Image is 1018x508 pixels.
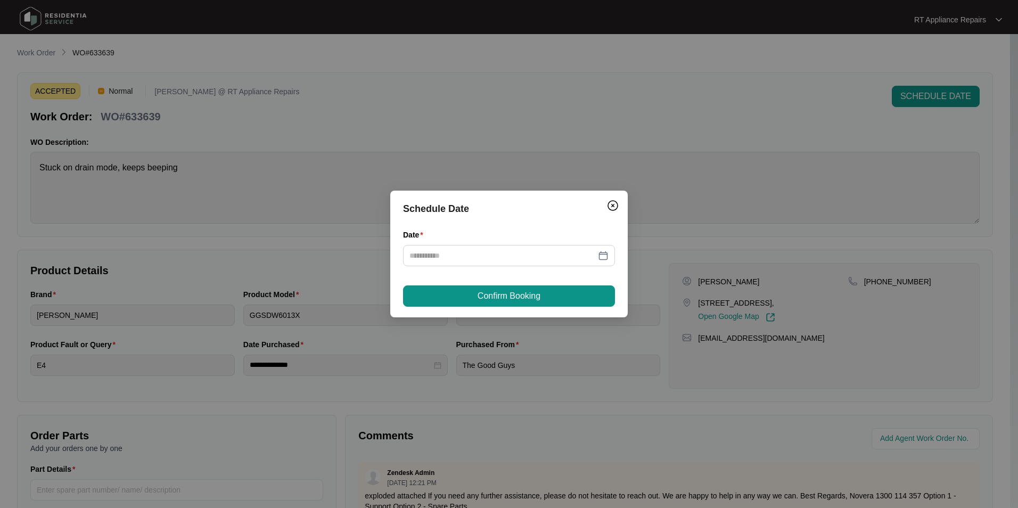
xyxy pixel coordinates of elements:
[409,250,596,261] input: Date
[403,230,428,240] label: Date
[606,199,619,212] img: closeCircle
[403,285,615,307] button: Confirm Booking
[478,290,540,302] span: Confirm Booking
[403,201,615,216] div: Schedule Date
[604,197,621,214] button: Close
